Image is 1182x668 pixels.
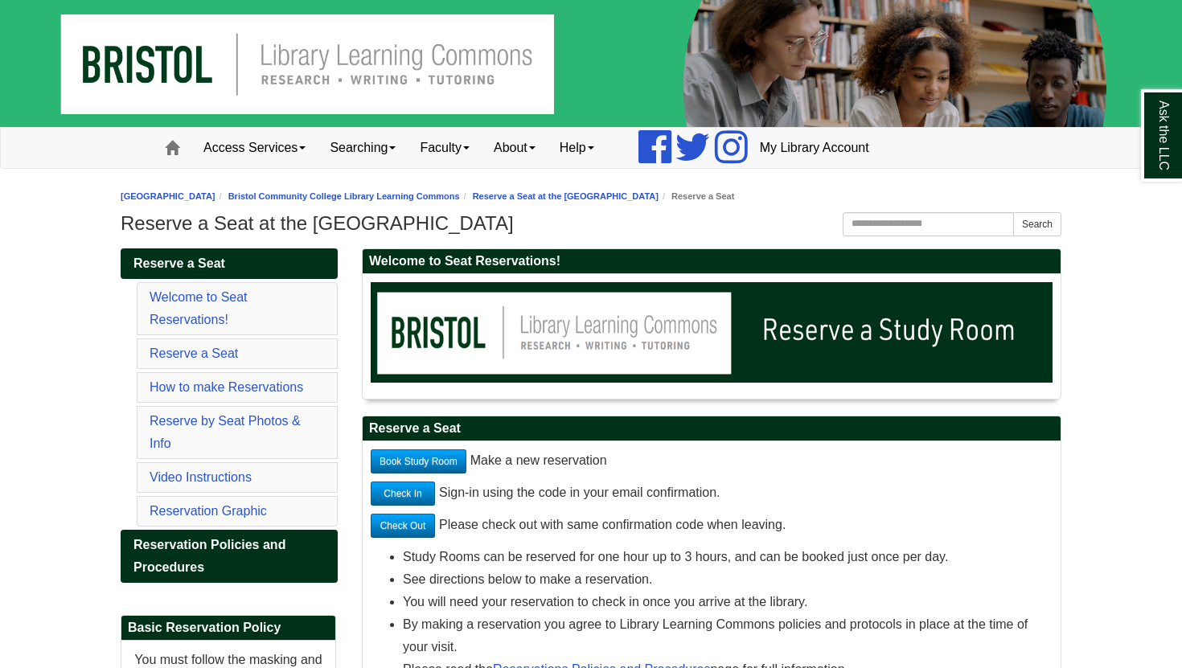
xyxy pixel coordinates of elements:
nav: breadcrumb [121,189,1061,204]
a: Welcome to Seat Reservations! [150,290,248,326]
h1: Reserve a Seat at the [GEOGRAPHIC_DATA] [121,212,1061,235]
button: Search [1013,212,1061,236]
a: Help [548,128,606,168]
a: Reserve a Seat [150,346,238,360]
h2: Basic Reservation Policy [121,616,335,641]
a: Book Study Room [371,449,466,473]
p: Sign-in using the code in your email confirmation. [371,482,1053,506]
span: Reservation Policies and Procedures [133,538,285,574]
a: Searching [318,128,408,168]
li: Reserve a Seat [659,189,734,204]
a: Reserve a Seat [121,248,338,279]
a: About [482,128,548,168]
h2: Reserve a Seat [363,416,1061,441]
li: You will need your reservation to check in once you arrive at the library. [403,591,1053,613]
a: Check Out [371,514,435,538]
li: See directions below to make a reservation. [403,568,1053,591]
h2: Welcome to Seat Reservations! [363,249,1061,274]
a: Reserve a Seat at the [GEOGRAPHIC_DATA] [473,191,659,201]
a: Bristol Community College Library Learning Commons [228,191,460,201]
a: Check In [371,482,435,506]
a: Video Instructions [150,470,252,484]
p: Please check out with same confirmation code when leaving. [371,514,1053,538]
li: By making a reservation you agree to Library Learning Commons policies and protocols in place at ... [403,613,1053,658]
p: Make a new reservation [371,449,1053,473]
a: How to make Reservations [150,380,303,394]
a: Reservation Policies and Procedures [121,530,338,583]
a: Reserve by Seat Photos & Info [150,414,301,450]
a: [GEOGRAPHIC_DATA] [121,191,215,201]
span: Reserve a Seat [133,256,225,270]
a: My Library Account [748,128,881,168]
a: Reservation Graphic [150,504,267,518]
a: Faculty [408,128,482,168]
a: Access Services [191,128,318,168]
li: Study Rooms can be reserved for one hour up to 3 hours, and can be booked just once per day. [403,546,1053,568]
